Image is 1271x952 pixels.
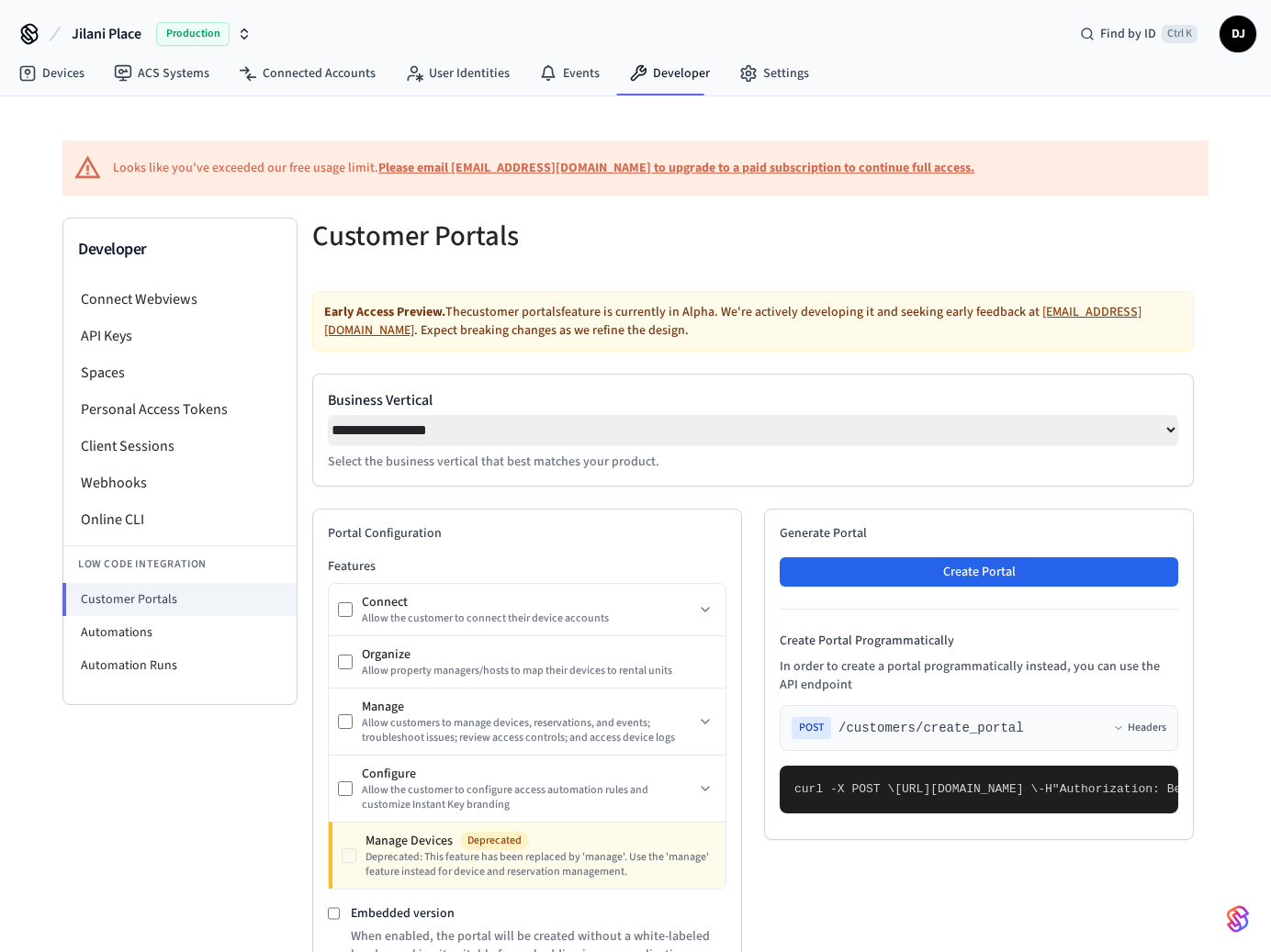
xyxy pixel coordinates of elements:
[362,593,694,611] div: Connect
[312,218,742,255] h5: Customer Portals
[324,303,1142,340] a: [EMAIL_ADDRESS][DOMAIN_NAME]
[324,303,445,321] strong: Early Access Preview.
[328,389,1178,411] label: Business Vertical
[328,453,1178,471] p: Select the business vertical that best matches your product.
[362,716,694,745] div: Allow customers to manage devices, reservations, and events; troubleshoot issues; review access c...
[63,649,297,682] li: Automation Runs
[1227,904,1249,934] img: SeamLogoGradient.69752ec5.svg
[894,782,1038,796] span: [URL][DOMAIN_NAME] \
[1162,25,1198,43] span: Ctrl K
[780,657,1178,694] p: In order to create a portal programmatically instead, you can use the API endpoint
[63,501,297,538] li: Online CLI
[362,664,716,678] div: Allow property managers/hosts to map their devices to rental units
[362,645,716,664] div: Organize
[780,524,1178,543] h2: Generate Portal
[351,904,455,923] label: Embedded version
[366,832,716,850] div: Manage Devices
[4,57,99,90] a: Devices
[1113,721,1166,735] button: Headers
[390,57,524,90] a: User Identities
[312,291,1194,352] div: The customer portals feature is currently in Alpha. We're actively developing it and seeking earl...
[460,832,529,850] span: Deprecated
[1100,25,1156,43] span: Find by ID
[1220,16,1256,52] button: DJ
[72,23,141,45] span: Jilani Place
[362,783,694,812] div: Allow the customer to configure access automation rules and customize Instant Key branding
[99,57,224,90] a: ACS Systems
[725,57,824,90] a: Settings
[792,717,831,739] span: POST
[63,428,297,465] li: Client Sessions
[838,719,1024,737] span: /customers/create_portal
[63,545,297,583] li: Low Code Integration
[63,354,297,391] li: Spaces
[328,557,726,576] h3: Features
[614,57,725,90] a: Developer
[362,698,694,716] div: Manage
[113,159,974,178] div: Looks like you've exceeded our free usage limit.
[224,57,390,90] a: Connected Accounts
[362,611,694,626] div: Allow the customer to connect their device accounts
[794,782,894,796] span: curl -X POST \
[63,465,297,501] li: Webhooks
[780,632,1178,650] h4: Create Portal Programmatically
[1038,782,1052,796] span: -H
[1221,17,1254,50] span: DJ
[366,850,716,879] div: Deprecated: This feature has been replaced by 'manage'. Use the 'manage' feature instead for devi...
[780,557,1178,587] button: Create Portal
[63,616,297,649] li: Automations
[78,237,282,263] h3: Developer
[63,318,297,354] li: API Keys
[63,281,297,318] li: Connect Webviews
[524,57,614,90] a: Events
[328,524,726,543] h2: Portal Configuration
[362,765,694,783] div: Configure
[378,159,974,177] a: Please email [EMAIL_ADDRESS][DOMAIN_NAME] to upgrade to a paid subscription to continue full access.
[63,391,297,428] li: Personal Access Tokens
[1065,17,1212,50] div: Find by IDCtrl K
[62,583,297,616] li: Customer Portals
[156,22,230,46] span: Production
